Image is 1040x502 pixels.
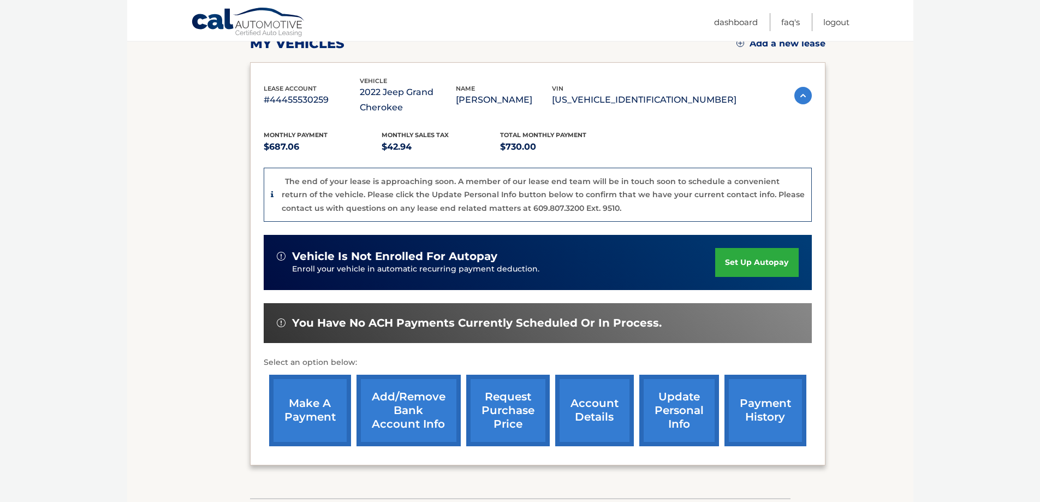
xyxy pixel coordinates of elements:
[382,131,449,139] span: Monthly sales Tax
[456,85,475,92] span: name
[736,39,744,47] img: add.svg
[456,92,552,108] p: [PERSON_NAME]
[715,248,798,277] a: set up autopay
[500,139,619,155] p: $730.00
[552,92,736,108] p: [US_VEHICLE_IDENTIFICATION_NUMBER]
[360,77,387,85] span: vehicle
[555,375,634,446] a: account details
[736,38,825,49] a: Add a new lease
[500,131,586,139] span: Total Monthly Payment
[269,375,351,446] a: make a payment
[552,85,563,92] span: vin
[781,13,800,31] a: FAQ's
[292,316,662,330] span: You have no ACH payments currently scheduled or in process.
[264,85,317,92] span: lease account
[356,375,461,446] a: Add/Remove bank account info
[466,375,550,446] a: request purchase price
[264,92,360,108] p: #44455530259
[382,139,500,155] p: $42.94
[292,263,716,275] p: Enroll your vehicle in automatic recurring payment deduction.
[277,318,286,327] img: alert-white.svg
[264,356,812,369] p: Select an option below:
[714,13,758,31] a: Dashboard
[282,176,805,213] p: The end of your lease is approaching soon. A member of our lease end team will be in touch soon t...
[264,131,328,139] span: Monthly Payment
[724,375,806,446] a: payment history
[191,7,306,39] a: Cal Automotive
[292,250,497,263] span: vehicle is not enrolled for autopay
[360,85,456,115] p: 2022 Jeep Grand Cherokee
[823,13,849,31] a: Logout
[277,252,286,261] img: alert-white.svg
[264,139,382,155] p: $687.06
[794,87,812,104] img: accordion-active.svg
[250,36,344,52] h2: my vehicles
[639,375,719,446] a: update personal info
